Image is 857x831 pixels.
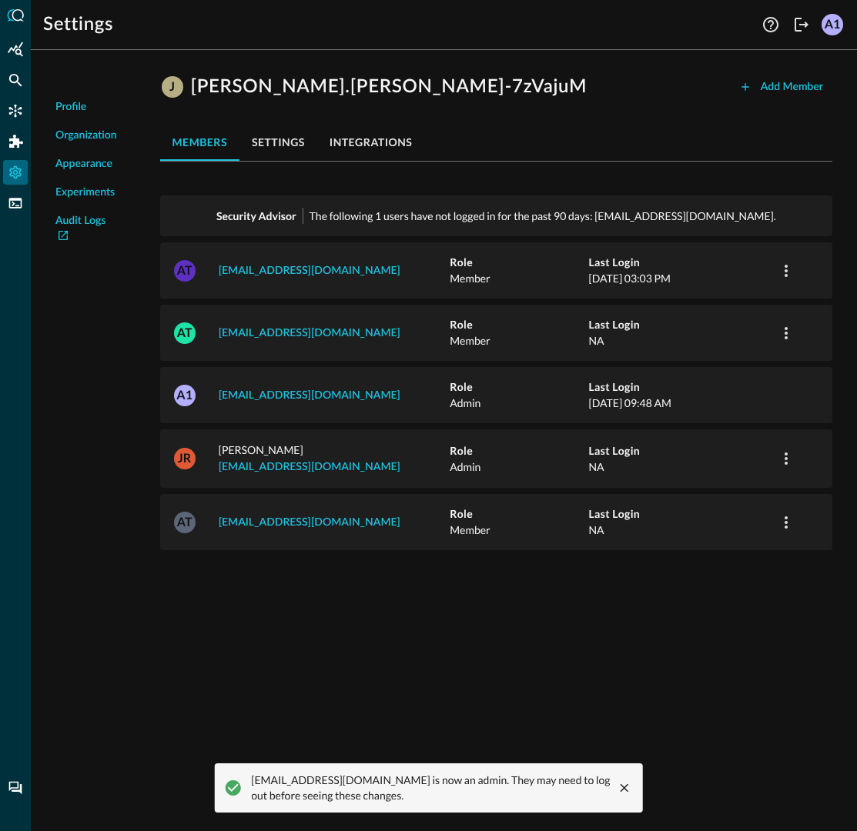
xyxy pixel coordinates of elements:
[174,448,196,469] div: JR
[55,128,117,144] span: Organization
[216,208,296,224] p: Security Advisor
[450,443,588,459] h5: Role
[239,124,317,161] button: settings
[450,522,588,538] p: Member
[3,160,28,185] div: Settings
[588,459,773,475] p: NA
[588,522,773,538] p: NA
[450,395,588,411] p: Admin
[450,506,588,522] h5: Role
[450,459,588,475] p: Admin
[3,68,28,92] div: Federated Search
[55,213,117,245] a: Audit Logs
[219,517,400,528] a: [EMAIL_ADDRESS][DOMAIN_NAME]
[55,185,115,201] span: Experiments
[3,191,28,215] div: FSQL
[55,99,86,115] span: Profile
[588,395,773,411] p: [DATE] 09:48 AM
[450,317,588,332] h5: Role
[450,255,588,270] h5: Role
[219,442,450,476] p: [PERSON_NAME]
[588,270,773,286] p: [DATE] 03:03 PM
[588,332,773,349] p: NA
[588,317,773,332] h5: Last Login
[174,385,196,406] div: A1
[43,12,113,37] h1: Settings
[55,156,112,172] span: Appearance
[251,773,615,803] div: [EMAIL_ADDRESS][DOMAIN_NAME] is now an admin. They may need to log out before seeing these changes.
[730,75,832,99] button: Add Member
[450,379,588,395] h5: Role
[450,270,588,286] p: Member
[761,78,823,97] div: Add Member
[3,37,28,62] div: Summary Insights
[588,443,773,459] h5: Last Login
[219,265,400,276] a: [EMAIL_ADDRESS][DOMAIN_NAME]
[3,98,28,123] div: Connectors
[317,124,425,161] button: integrations
[160,124,239,161] button: members
[789,12,814,37] button: Logout
[758,12,783,37] button: Help
[450,332,588,349] p: Member
[588,255,773,270] h5: Last Login
[615,779,634,797] button: close message
[588,506,773,522] h5: Last Login
[310,208,776,224] p: The following 1 users have not logged in for the past 90 days: [EMAIL_ADDRESS][DOMAIN_NAME].
[174,512,196,533] div: AT
[588,379,773,395] h5: Last Login
[174,322,196,344] div: AT
[174,260,196,282] div: AT
[219,328,400,339] a: [EMAIL_ADDRESS][DOMAIN_NAME]
[4,129,28,154] div: Addons
[162,76,183,98] div: J
[191,75,588,99] h1: [PERSON_NAME].[PERSON_NAME]-7zVajuM
[219,462,400,472] a: [EMAIL_ADDRESS][DOMAIN_NAME]
[219,390,400,401] a: [EMAIL_ADDRESS][DOMAIN_NAME]
[3,776,28,800] div: Chat
[822,14,843,35] div: A1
